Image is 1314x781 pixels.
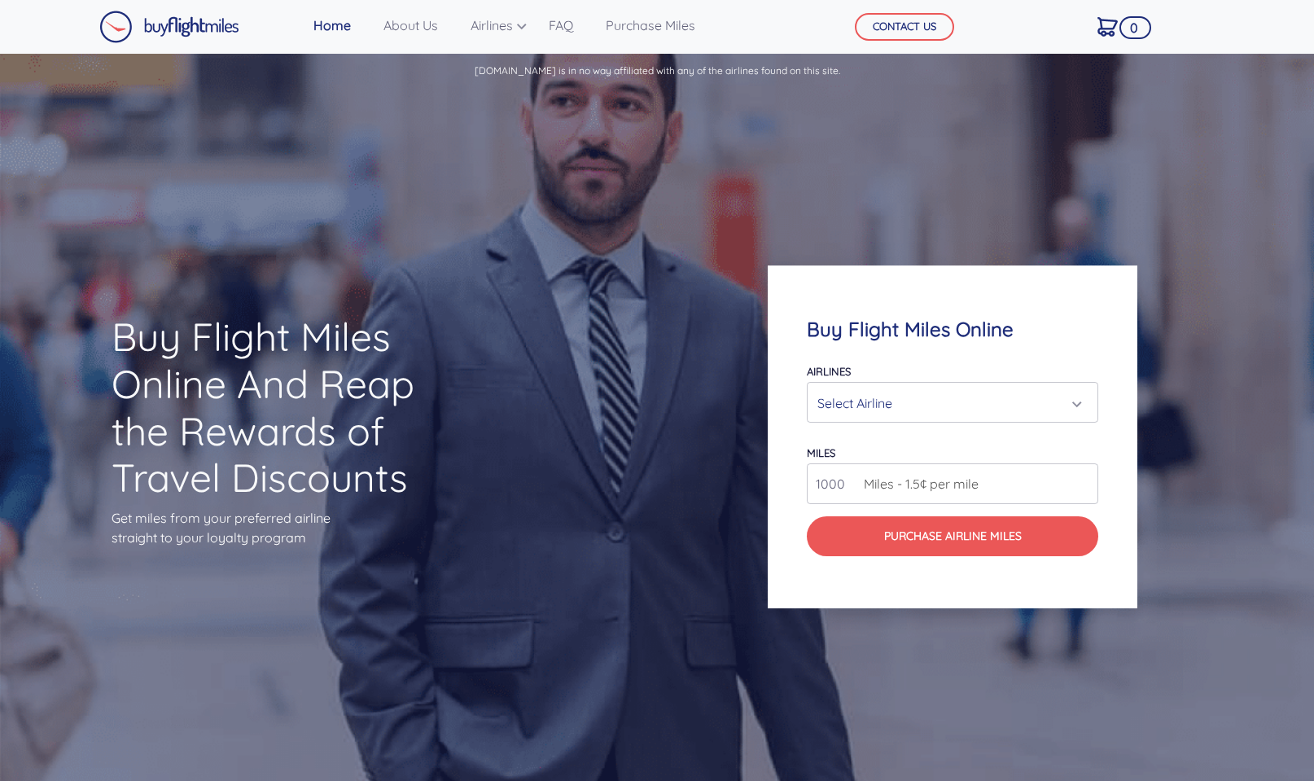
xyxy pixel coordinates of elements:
[112,508,480,547] p: Get miles from your preferred airline straight to your loyalty program
[112,314,480,501] h1: Buy Flight Miles Online And Reap the Rewards of Travel Discounts
[1097,17,1118,37] img: Cart
[1119,16,1151,39] span: 0
[807,516,1098,557] button: Purchase Airline Miles
[542,9,580,42] a: FAQ
[817,388,1078,419] div: Select Airline
[99,11,239,43] img: Buy Flight Miles Logo
[807,318,1098,341] h4: Buy Flight Miles Online
[807,365,851,378] label: Airlines
[599,9,702,42] a: Purchase Miles
[856,474,979,494] span: Miles - 1.5¢ per mile
[307,9,357,42] a: Home
[464,9,523,42] a: Airlines
[1091,9,1124,43] a: 0
[855,13,954,41] button: CONTACT US
[99,7,239,47] a: Buy Flight Miles Logo
[377,9,445,42] a: About Us
[807,382,1098,423] button: Select Airline
[807,446,835,459] label: miles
